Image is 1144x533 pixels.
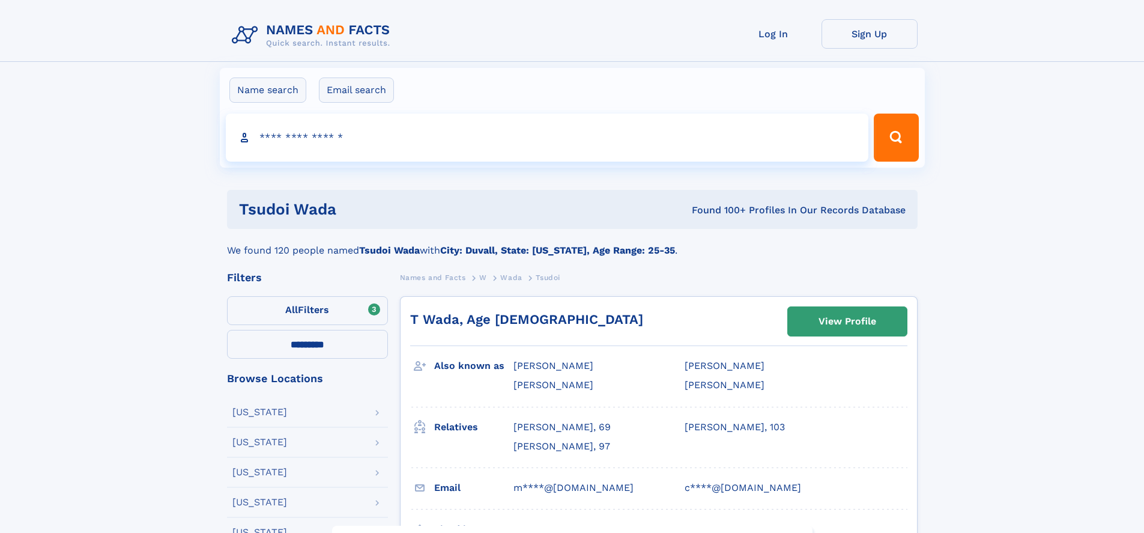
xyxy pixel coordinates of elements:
h3: Relatives [434,417,513,437]
button: Search Button [874,114,918,162]
a: [PERSON_NAME], 97 [513,440,610,453]
label: Email search [319,78,394,103]
span: Tsudoi [536,273,560,282]
a: Log In [725,19,822,49]
span: W [479,273,487,282]
img: Logo Names and Facts [227,19,400,52]
div: [US_STATE] [232,437,287,447]
div: [US_STATE] [232,468,287,477]
div: [US_STATE] [232,498,287,507]
span: [PERSON_NAME] [685,379,764,391]
div: Browse Locations [227,373,388,384]
span: [PERSON_NAME] [513,379,593,391]
span: All [285,304,298,315]
a: [PERSON_NAME], 69 [513,421,611,434]
span: Wada [500,273,522,282]
div: View Profile [819,308,876,335]
div: Found 100+ Profiles In Our Records Database [514,204,906,217]
a: Wada [500,270,522,285]
a: View Profile [788,307,907,336]
a: Sign Up [822,19,918,49]
a: W [479,270,487,285]
b: Tsudoi Wada [359,245,420,256]
b: City: Duvall, State: [US_STATE], Age Range: 25-35 [440,245,675,256]
div: We found 120 people named with . [227,229,918,258]
h1: Tsudoi Wada [239,202,514,217]
label: Filters [227,296,388,325]
span: [PERSON_NAME] [685,360,764,371]
label: Name search [229,78,306,103]
input: search input [226,114,869,162]
a: Names and Facts [400,270,466,285]
span: [PERSON_NAME] [513,360,593,371]
a: T Wada, Age [DEMOGRAPHIC_DATA] [410,312,643,327]
div: Filters [227,272,388,283]
div: [US_STATE] [232,407,287,417]
a: [PERSON_NAME], 103 [685,421,785,434]
h3: Also known as [434,356,513,376]
h3: Email [434,478,513,498]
